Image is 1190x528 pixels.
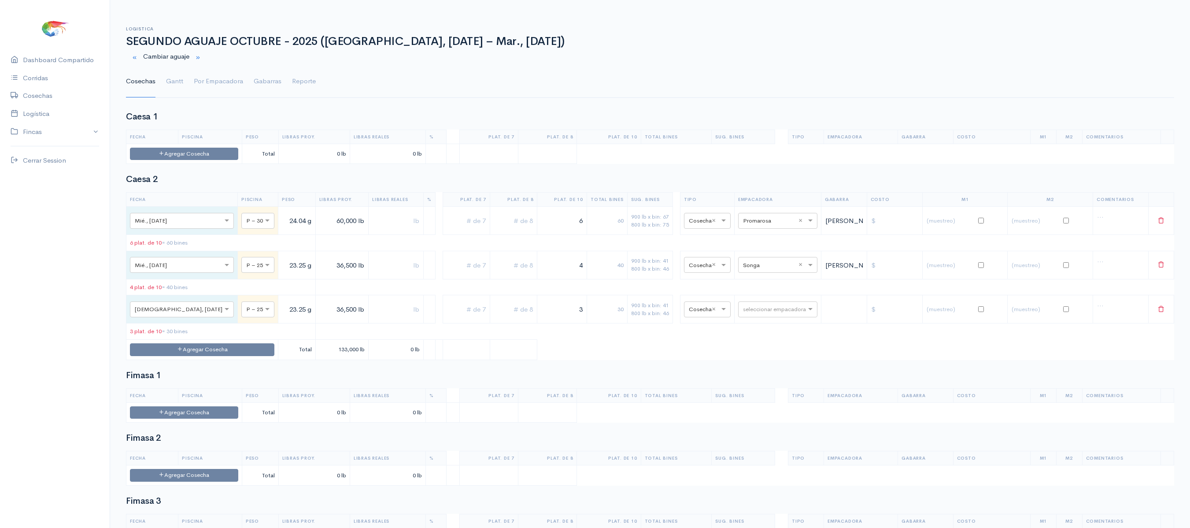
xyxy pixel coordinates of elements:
td: 0 lb [350,465,425,486]
th: Plat. de 7 [460,130,518,144]
div: 900 lb x bin: 41 [631,301,669,309]
th: Comentarios [1082,388,1160,402]
th: Empacadora [824,451,898,465]
th: % [426,130,447,144]
div: 800 lb x bin: 46 [631,265,669,273]
th: Costo [953,130,1030,144]
th: Piscina [178,388,242,402]
input: lb [319,256,365,274]
th: Libras Reales [350,130,425,144]
div: 900 lb x bin: 67 [631,213,669,221]
th: Fecha [126,388,178,402]
th: Comentarios [1093,193,1149,207]
td: Total [242,144,278,164]
td: 0 lb [350,144,425,164]
th: Peso [278,193,316,207]
th: Piscina [178,130,242,144]
input: lb [319,212,365,230]
div: 900 lb x bin: 41 [631,257,669,265]
th: Libras Proy. [315,193,368,207]
th: Peso [242,130,278,144]
h2: Fimasa 2 [126,433,1174,443]
input: (muestreo) [1011,303,1063,316]
th: Plat. de 8 [518,130,577,144]
input: # de 8 [494,301,533,319]
h2: Fimasa 1 [126,371,1174,380]
div: 30 [591,305,624,314]
td: 0 lb [278,402,350,423]
a: Gantt [166,66,183,97]
th: M2 [1056,388,1082,402]
th: M1 [1030,451,1056,465]
th: Sug. Bines [712,388,775,402]
td: 0 lb [278,144,350,164]
th: M2 [1008,193,1093,207]
th: Plat. de 7 [443,193,490,207]
th: Plat. de 7 [460,451,518,465]
td: Total [278,339,316,360]
input: # de 7 [447,212,486,230]
th: M1 [1030,130,1056,144]
td: 0 lb [278,465,350,486]
input: # de 10 [541,256,583,274]
div: 60 [591,216,624,225]
span: Clear all [798,260,806,270]
input: (muestreo) [926,303,978,316]
th: Libras Reales [350,388,425,402]
button: Agregar Cosecha [130,343,274,356]
th: Tipo [788,388,824,402]
th: Empacadora [824,388,898,402]
th: Costo [953,451,1030,465]
a: Cosechas [126,66,155,97]
span: Clear all [712,305,719,314]
a: Reporte [292,66,316,97]
input: $ [871,301,919,319]
td: 133,000 lb [315,339,368,360]
th: Fecha [126,193,238,207]
th: Libras Reales [350,451,425,465]
th: M1 [922,193,1008,207]
th: Total Bines [641,451,712,465]
th: Libras Reales [369,193,424,207]
span: Clear all [712,216,719,226]
th: Gabarra [898,388,953,402]
h2: Fimasa 3 [126,496,1174,506]
th: Plat. de 10 [577,451,641,465]
button: Agregar Cosecha [130,469,238,482]
th: Total Bines [587,193,627,207]
h1: SEGUNDO AGUAJE OCTUBRE - 2025 ([GEOGRAPHIC_DATA], [DATE] – Mar., [DATE]) [126,35,1174,48]
th: Tipo [680,193,734,207]
td: 0 lb [369,339,424,360]
td: 6 plat. de 10 [126,235,316,251]
input: g [282,256,312,274]
th: Peso [242,388,278,402]
input: lb [372,256,420,274]
th: Sug. Bines [712,130,775,144]
th: Total Bines [641,130,712,144]
th: Piscina [178,451,242,465]
input: (muestreo) [1011,259,1063,271]
span: = 30 bines [162,327,188,335]
th: Gabarra [898,130,953,144]
th: Sug. Bines [712,451,775,465]
th: Fecha [126,451,178,465]
input: g [282,212,312,230]
th: Total Bines [641,388,712,402]
input: $ [871,212,919,230]
span: = 60 bines [162,239,188,246]
th: Comentarios [1082,130,1160,144]
input: # de 7 [447,301,486,319]
th: % [423,193,435,207]
th: Empacadora [824,130,898,144]
input: # de 8 [494,256,533,274]
th: Costo [953,388,1030,402]
th: Tipo [788,451,824,465]
td: 3 plat. de 10 [126,323,316,340]
div: Cambiar aguaje [121,48,1179,66]
th: Sug. Bines [627,193,673,207]
input: (muestreo) [926,214,978,227]
td: Total [242,402,278,423]
th: Libras Proy. [278,388,350,402]
input: # de 8 [494,212,533,230]
th: Comentarios [1082,451,1160,465]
